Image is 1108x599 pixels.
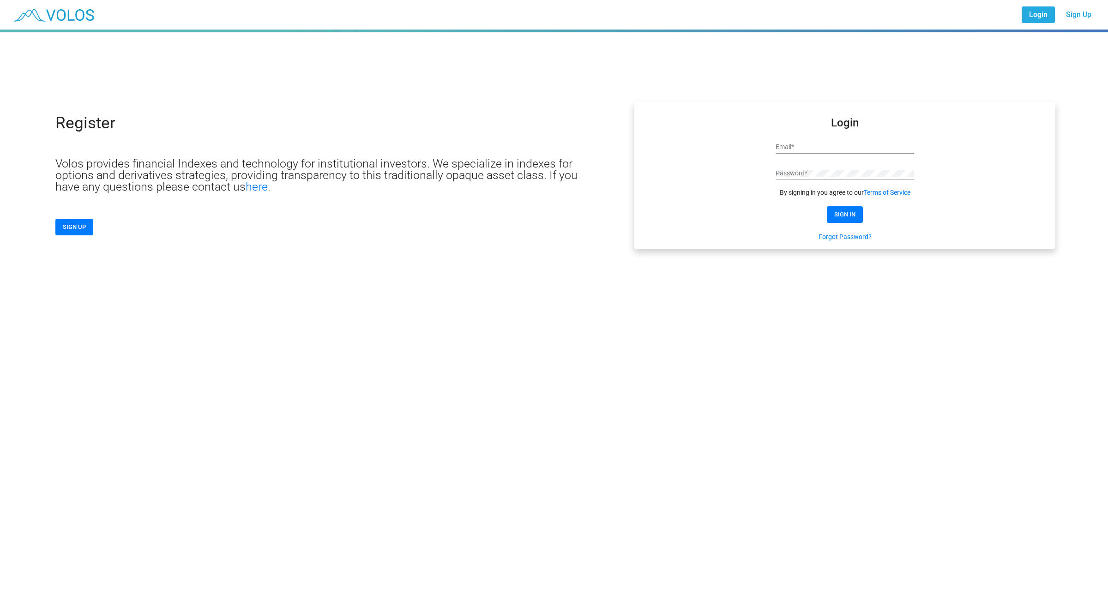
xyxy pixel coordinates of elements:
[776,188,914,197] div: By signing in you agree to our
[7,3,99,26] img: blue_transparent.png
[834,211,855,218] span: SIGN IN
[1066,10,1091,19] span: Sign Up
[1022,6,1055,23] a: Login
[1029,10,1048,19] span: Login
[827,206,863,223] button: SIGN IN
[55,115,115,131] p: Register
[819,232,872,241] a: Forgot Password?
[831,118,859,127] mat-card-title: Login
[55,158,582,192] p: Volos provides financial Indexes and technology for institutional investors. We specialize in ind...
[864,188,910,197] a: Terms of Service
[246,180,268,193] a: here
[1059,6,1099,23] a: Sign Up
[55,219,93,235] button: SIGN UP
[63,223,86,230] span: SIGN UP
